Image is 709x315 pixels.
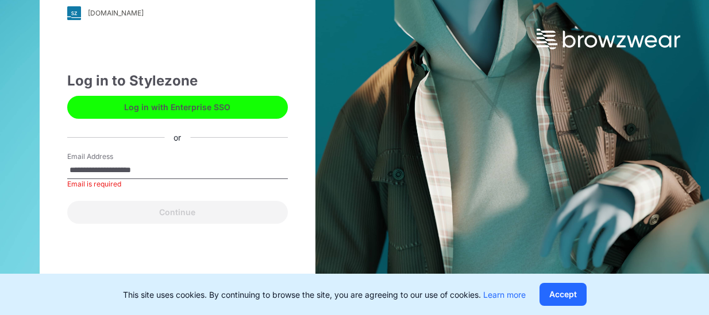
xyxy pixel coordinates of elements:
div: Log in to Stylezone [67,71,288,91]
img: browzwear-logo.73288ffb.svg [537,29,680,49]
p: This site uses cookies. By continuing to browse the site, you are agreeing to our use of cookies. [123,289,526,301]
a: Learn more [483,290,526,300]
div: or [164,131,190,143]
label: Email Address [67,151,148,162]
img: svg+xml;base64,PHN2ZyB3aWR0aD0iMjgiIGhlaWdodD0iMjgiIHZpZXdCb3g9IjAgMCAyOCAyOCIgZmlsbD0ibm9uZSIgeG... [67,6,81,20]
div: [DOMAIN_NAME] [88,9,144,17]
button: Log in with Enterprise SSO [67,96,288,119]
div: Email is required [67,179,288,189]
button: Accept [540,283,587,306]
a: [DOMAIN_NAME] [67,6,288,20]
